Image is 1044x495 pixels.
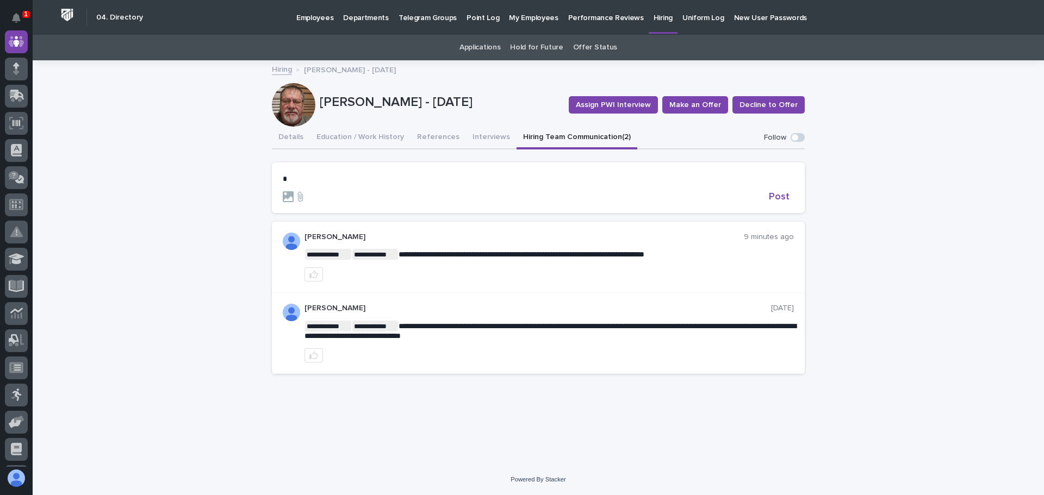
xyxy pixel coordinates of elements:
[511,476,565,483] a: Powered By Stacker
[272,62,292,75] a: Hiring
[5,467,28,490] button: users-avatar
[272,127,310,149] button: Details
[466,127,517,149] button: Interviews
[320,95,560,110] p: [PERSON_NAME] - [DATE]
[283,233,300,250] img: AOh14GiWKAYVPIbfHyIkyvX2hiPF8_WCcz-HU3nlZscn=s96-c
[304,304,771,313] p: [PERSON_NAME]
[5,7,28,29] button: Notifications
[411,127,466,149] button: References
[576,99,651,110] span: Assign PWI Interview
[573,35,617,60] a: Offer Status
[669,99,721,110] span: Make an Offer
[764,133,786,142] p: Follow
[96,13,143,22] h2: 04. Directory
[732,96,805,114] button: Decline to Offer
[744,233,794,242] p: 9 minutes ago
[517,127,637,149] button: Hiring Team Communication (2)
[310,127,411,149] button: Education / Work History
[459,35,500,60] a: Applications
[569,96,658,114] button: Assign PWI Interview
[771,304,794,313] p: [DATE]
[769,192,790,202] span: Post
[304,63,396,75] p: [PERSON_NAME] - [DATE]
[765,192,794,202] button: Post
[283,304,300,321] img: AOh14GiWKAYVPIbfHyIkyvX2hiPF8_WCcz-HU3nlZscn=s96-c
[14,13,28,30] div: Notifications1
[24,10,28,18] p: 1
[304,348,323,362] button: like this post
[304,267,323,281] button: like this post
[57,5,77,25] img: Workspace Logo
[739,99,798,110] span: Decline to Offer
[304,233,744,242] p: [PERSON_NAME]
[510,35,563,60] a: Hold for Future
[662,96,728,114] button: Make an Offer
